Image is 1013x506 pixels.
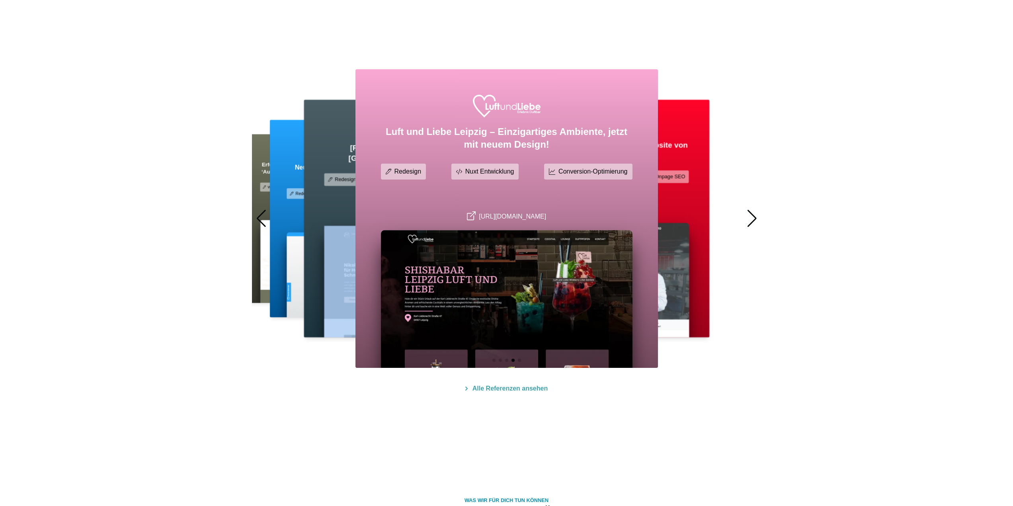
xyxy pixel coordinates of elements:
[252,384,761,393] a: Alle Referenzen ansehen
[260,161,402,175] h3: Erfolgreicher Digitalauftritt für das Brunch-Restaurant ‘Auszeit’ – Von der Idee zur etablierten ...
[465,384,468,393] img: Sehen Sie sich unseren Blog an
[296,190,314,197] p: Redesign
[381,125,632,151] h3: Luft und Liebe Leipzig – Einzigartiges Ambiente, jetzt mit neuem Design!
[467,213,546,220] a: [URL][DOMAIN_NAME]
[655,173,685,180] p: Onpage SEO
[324,143,524,163] h3: [PERSON_NAME], sicherer, besser – Das [GEOGRAPHIC_DATA] mit neuem Design!
[394,167,422,176] p: Redesign
[267,184,285,190] p: Webdesign
[465,497,548,503] small: Was wir für Dich tun können
[558,167,627,176] p: Conversion-Optimierung
[465,167,514,176] p: Nuxt Entwicklung
[287,163,453,180] h3: Neue Website, neue Möglichkeiten – Erfolgreicher Relaunch für Die Deutsche Römerin!
[335,176,356,183] p: Redesign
